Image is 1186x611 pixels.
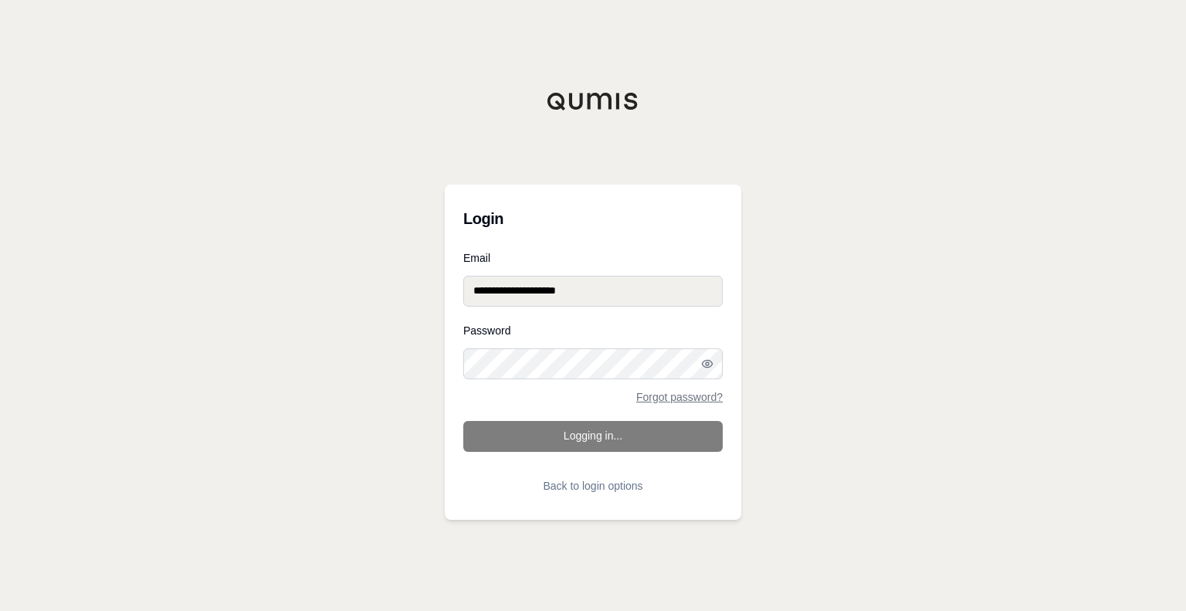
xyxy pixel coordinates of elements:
a: Forgot password? [636,392,723,402]
img: Qumis [547,92,639,110]
label: Email [463,253,723,263]
button: Back to login options [463,470,723,501]
h3: Login [463,203,723,234]
label: Password [463,325,723,336]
